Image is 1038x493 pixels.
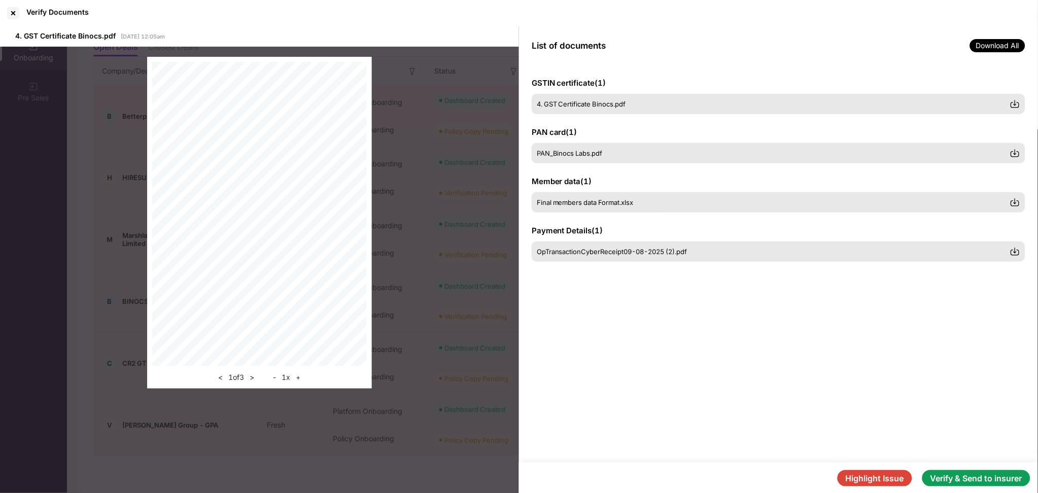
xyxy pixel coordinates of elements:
[922,470,1030,486] button: Verify & Send to insurer
[1010,197,1020,207] img: svg+xml;base64,PHN2ZyBpZD0iRG93bmxvYWQtMzJ4MzIiIHhtbG5zPSJodHRwOi8vd3d3LnczLm9yZy8yMDAwL3N2ZyIgd2...
[15,31,116,40] span: 4. GST Certificate Binocs.pdf
[293,371,304,383] button: +
[1010,148,1020,158] img: svg+xml;base64,PHN2ZyBpZD0iRG93bmxvYWQtMzJ4MzIiIHhtbG5zPSJodHRwOi8vd3d3LnczLm9yZy8yMDAwL3N2ZyIgd2...
[532,127,577,137] span: PAN card ( 1 )
[532,78,606,88] span: GSTIN certificate ( 1 )
[1010,99,1020,109] img: svg+xml;base64,PHN2ZyBpZD0iRG93bmxvYWQtMzJ4MzIiIHhtbG5zPSJodHRwOi8vd3d3LnczLm9yZy8yMDAwL3N2ZyIgd2...
[121,33,165,40] span: [DATE] 12:05am
[838,470,912,486] button: Highlight Issue
[532,177,592,186] span: Member data ( 1 )
[247,371,258,383] button: >
[970,39,1025,52] span: Download All
[537,198,634,206] span: Final members data Format.xlsx
[270,371,280,383] button: -
[537,100,626,108] span: 4. GST Certificate Binocs.pdf
[26,8,89,16] div: Verify Documents
[216,371,258,383] div: 1 of 3
[270,371,304,383] div: 1 x
[216,371,226,383] button: <
[537,248,687,256] span: OpTransactionCyberReceipt09-08-2025 (2).pdf
[537,149,603,157] span: PAN_Binocs Labs.pdf
[1010,246,1020,257] img: svg+xml;base64,PHN2ZyBpZD0iRG93bmxvYWQtMzJ4MzIiIHhtbG5zPSJodHRwOi8vd3d3LnczLm9yZy8yMDAwL3N2ZyIgd2...
[532,41,606,51] span: List of documents
[532,226,603,235] span: Payment Details ( 1 )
